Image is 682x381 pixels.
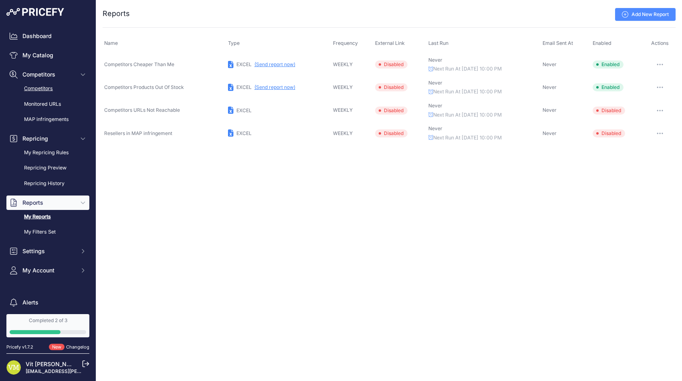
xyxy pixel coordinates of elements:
[22,266,75,274] span: My Account
[593,129,625,137] span: Disabled
[6,48,89,62] a: My Catalog
[333,40,358,46] span: Frequency
[375,40,405,46] span: External Link
[6,97,89,111] a: Monitored URLs
[615,8,676,21] a: Add New Report
[6,161,89,175] a: Repricing Preview
[543,107,557,113] span: Never
[375,83,408,91] span: Disabled
[104,40,118,46] span: Name
[22,247,75,255] span: Settings
[428,57,442,63] span: Never
[236,84,252,90] span: EXCEL
[66,344,89,350] a: Changelog
[6,344,33,351] div: Pricefy v1.7.2
[26,368,149,374] a: [EMAIL_ADDRESS][PERSON_NAME][DOMAIN_NAME]
[104,130,172,136] span: Resellers in MAP infringement
[10,317,86,324] div: Completed 2 of 3
[236,107,252,113] span: EXCEL
[428,111,539,119] p: Next Run At [DATE] 10:00 PM
[6,314,89,337] a: Completed 2 of 3
[49,344,65,351] span: New
[651,40,669,46] span: Actions
[26,361,81,367] a: Vít [PERSON_NAME]
[22,135,75,143] span: Repricing
[428,125,442,131] span: Never
[103,8,130,19] h2: Reports
[593,40,611,46] span: Enabled
[254,61,295,68] button: (Send report now)
[6,29,89,340] nav: Sidebar
[6,196,89,210] button: Reports
[254,84,295,91] button: (Send report now)
[333,130,353,136] span: WEEKLY
[428,80,442,86] span: Never
[428,134,539,142] p: Next Run At [DATE] 10:00 PM
[428,40,448,46] span: Last Run
[6,29,89,43] a: Dashboard
[593,107,625,115] span: Disabled
[375,60,408,69] span: Disabled
[228,40,240,46] span: Type
[543,61,557,67] span: Never
[428,103,442,109] span: Never
[6,225,89,239] a: My Filters Set
[543,130,557,136] span: Never
[6,8,64,16] img: Pricefy Logo
[6,82,89,96] a: Competitors
[6,67,89,82] button: Competitors
[375,107,408,115] span: Disabled
[543,84,557,90] span: Never
[333,61,353,67] span: WEEKLY
[6,263,89,278] button: My Account
[375,129,408,137] span: Disabled
[428,88,539,96] p: Next Run At [DATE] 10:00 PM
[333,84,353,90] span: WEEKLY
[6,113,89,127] a: MAP infringements
[6,131,89,146] button: Repricing
[543,40,573,46] span: Email Sent At
[6,244,89,258] button: Settings
[236,130,252,136] span: EXCEL
[22,71,75,79] span: Competitors
[428,65,539,73] p: Next Run At [DATE] 10:00 PM
[6,210,89,224] a: My Reports
[104,61,174,67] span: Competitors Cheaper Than Me
[6,146,89,160] a: My Repricing Rules
[22,199,75,207] span: Reports
[6,295,89,310] a: Alerts
[593,60,623,69] span: Enabled
[236,61,252,67] span: EXCEL
[104,107,180,113] span: Competitors URLs Not Reachable
[6,177,89,191] a: Repricing History
[333,107,353,113] span: WEEKLY
[593,83,623,91] span: Enabled
[104,84,184,90] span: Competitors Products Out Of Stock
